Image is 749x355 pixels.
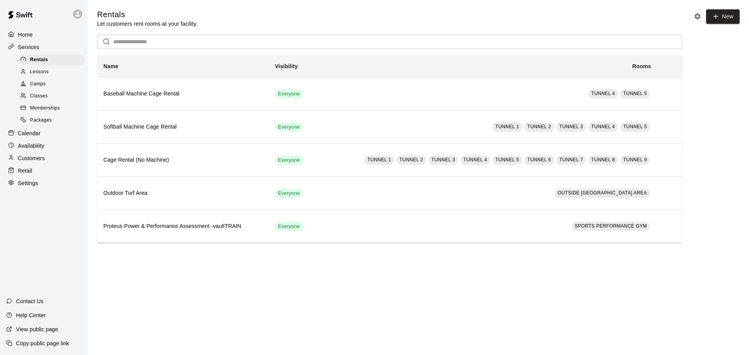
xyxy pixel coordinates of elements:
a: Calendar [6,127,82,139]
div: Camps [19,79,85,90]
span: Rentals [30,56,48,64]
a: Home [6,29,82,41]
span: Everyone [275,157,303,164]
div: This service is visible to all of your customers [275,222,303,231]
a: Lessons [19,66,88,78]
a: Camps [19,78,88,90]
span: TUNNEL 9 [623,157,647,162]
p: View public page [16,325,58,333]
span: TUNNEL 2 [399,157,423,162]
a: Memberships [19,102,88,115]
span: Packages [30,117,52,124]
span: TUNNEL 5 [623,91,647,96]
span: TUNNEL 4 [591,124,615,129]
h6: Outdoor Turf Area [103,189,263,198]
b: Name [103,63,119,69]
span: TUNNEL 1 [495,124,519,129]
span: Classes [30,92,48,100]
span: TUNNEL 6 [527,157,551,162]
div: This service is visible to all of your customers [275,122,303,132]
p: Retail [18,167,32,175]
a: Customers [6,152,82,164]
div: This service is visible to all of your customers [275,189,303,198]
span: SPORTS PERFORMANCE GYM [575,223,647,229]
span: TUNNEL 4 [463,157,487,162]
span: TUNNEL 5 [495,157,519,162]
button: Rental settings [692,11,703,22]
table: simple table [97,55,682,243]
div: This service is visible to all of your customers [275,89,303,99]
a: Packages [19,115,88,127]
h6: Proteus Power & Performance Assessment -vaultTRAIN [103,222,263,231]
h6: Baseball Machine Cage Rental [103,90,263,98]
a: Classes [19,90,88,102]
p: Availability [18,142,44,150]
span: Memberships [30,104,60,112]
p: Contact Us [16,297,44,305]
p: Let customers rent rooms at your facility. [97,20,197,28]
span: OUTSIDE [GEOGRAPHIC_DATA] AREA [557,190,647,196]
span: TUNNEL 4 [591,91,615,96]
p: Copy public page link [16,339,69,347]
b: Visibility [275,63,298,69]
p: Settings [18,179,38,187]
p: Customers [18,154,45,162]
p: Services [18,43,39,51]
a: Retail [6,165,82,177]
a: Availability [6,140,82,152]
span: Everyone [275,124,303,131]
div: Rentals [19,55,85,65]
span: Everyone [275,90,303,98]
a: Rentals [19,54,88,66]
div: Memberships [19,103,85,114]
span: TUNNEL 5 [623,124,647,129]
h5: Rentals [97,9,197,20]
span: Lessons [30,68,49,76]
div: Lessons [19,67,85,78]
a: New [706,9,740,24]
span: Everyone [275,223,303,230]
span: TUNNEL 8 [591,157,615,162]
span: TUNNEL 3 [431,157,455,162]
span: TUNNEL 1 [367,157,391,162]
a: Settings [6,177,82,189]
div: Classes [19,91,85,102]
span: Camps [30,80,46,88]
span: TUNNEL 2 [527,124,551,129]
span: TUNNEL 7 [559,157,583,162]
b: Rooms [632,63,651,69]
p: Calendar [18,129,41,137]
p: Help Center [16,311,46,319]
span: Everyone [275,190,303,197]
div: Packages [19,115,85,126]
div: This service is visible to all of your customers [275,155,303,165]
span: TUNNEL 3 [559,124,583,129]
a: Services [6,41,82,53]
p: Home [18,31,33,39]
h6: Softball Machine Cage Rental [103,123,263,131]
h6: Cage Rental (No Machine) [103,156,263,164]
